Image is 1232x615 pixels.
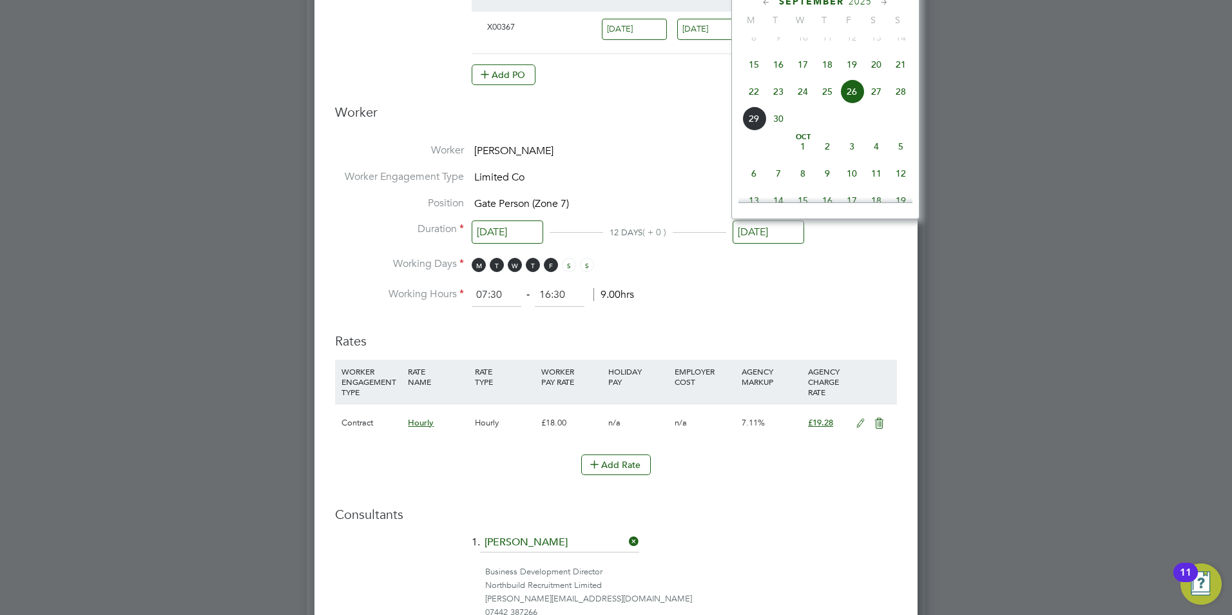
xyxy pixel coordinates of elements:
div: RATE NAME [405,360,471,393]
span: 13 [742,188,766,213]
span: 12 [840,25,864,50]
span: 28 [889,79,913,104]
input: Search for... [480,533,639,552]
span: 2 [815,134,840,159]
div: RATE TYPE [472,360,538,393]
span: 25 [815,79,840,104]
span: 8 [742,25,766,50]
button: Add PO [472,64,535,85]
li: 1. [335,533,897,565]
div: WORKER ENGAGEMENT TYPE [338,360,405,404]
div: AGENCY CHARGE RATE [805,360,849,404]
div: EMPLOYER COST [671,360,738,393]
span: 21 [889,52,913,77]
span: S [861,14,885,26]
span: [PERSON_NAME] [474,144,553,157]
span: 7 [766,161,791,186]
span: Oct [791,134,815,141]
span: 1 [791,134,815,159]
span: M [472,258,486,272]
span: M [738,14,763,26]
div: Contract [338,404,405,442]
span: n/a [675,417,687,428]
span: 9 [766,25,791,50]
div: AGENCY MARKUP [738,360,805,393]
div: 11 [1180,572,1191,589]
span: 8 [791,161,815,186]
span: 9.00hrs [593,288,634,301]
span: n/a [608,417,621,428]
div: WORKER PAY RATE [538,360,604,393]
span: F [544,258,558,272]
input: Select one [733,220,804,244]
span: 12 [889,161,913,186]
span: S [562,258,576,272]
span: 24 [791,79,815,104]
span: 11 [864,161,889,186]
div: [PERSON_NAME][EMAIL_ADDRESS][DOMAIN_NAME] [485,592,897,606]
span: 29 [742,106,766,131]
span: W [508,258,522,272]
span: 15 [791,188,815,213]
span: X00367 [487,21,515,32]
span: 4 [864,134,889,159]
span: 17 [840,188,864,213]
span: T [763,14,787,26]
h3: Consultants [335,506,897,523]
label: Duration [335,222,464,236]
span: 13 [864,25,889,50]
input: 17:00 [535,284,584,307]
span: 27 [864,79,889,104]
span: 3 [840,134,864,159]
h3: Rates [335,320,897,349]
div: HOLIDAY PAY [605,360,671,393]
span: 19 [889,188,913,213]
span: 6 [742,161,766,186]
span: 19 [840,52,864,77]
div: £18.00 [538,404,604,442]
span: 11 [815,25,840,50]
span: 16 [815,188,840,213]
span: ( + 0 ) [642,226,666,238]
div: Business Development Director [485,565,897,579]
button: Add Rate [581,454,651,475]
span: 18 [864,188,889,213]
span: 18 [815,52,840,77]
div: Hourly [472,404,538,442]
span: Limited Co [474,171,525,184]
span: 14 [766,188,791,213]
span: 20 [864,52,889,77]
span: 30 [766,106,791,131]
span: S [885,14,910,26]
h3: Worker [335,104,897,131]
span: 16 [766,52,791,77]
span: 10 [840,161,864,186]
span: £19.28 [808,417,833,428]
div: Northbuild Recruitment Limited [485,579,897,592]
input: Select one [677,19,742,40]
input: Select one [602,19,667,40]
button: Open Resource Center, 11 new notifications [1180,563,1222,605]
input: 08:00 [472,284,521,307]
label: Position [335,197,464,210]
span: 17 [791,52,815,77]
span: Hourly [408,417,434,428]
span: 5 [889,134,913,159]
span: 15 [742,52,766,77]
span: 7.11% [742,417,765,428]
label: Working Days [335,257,464,271]
span: 10 [791,25,815,50]
span: T [526,258,540,272]
span: S [580,258,594,272]
label: Working Hours [335,288,464,301]
span: F [836,14,861,26]
span: Gate Person (Zone 7) [474,197,569,210]
input: Select one [472,220,543,244]
span: 12 DAYS [610,227,642,238]
span: ‐ [524,288,532,301]
span: 26 [840,79,864,104]
span: 23 [766,79,791,104]
span: T [812,14,836,26]
label: Worker [335,144,464,157]
span: 14 [889,25,913,50]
